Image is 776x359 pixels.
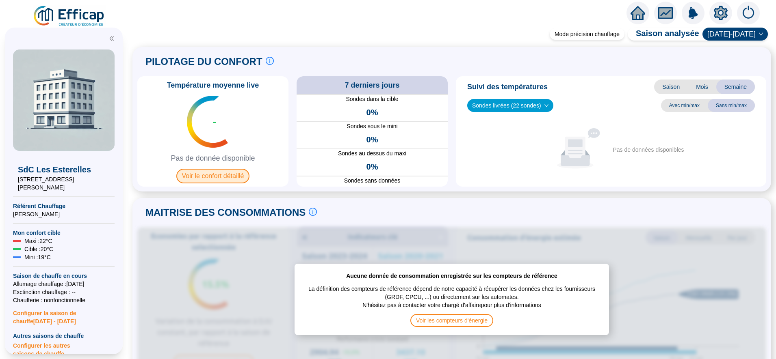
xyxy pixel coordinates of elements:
span: Mon confort cible [13,229,115,237]
span: Configurer les autres saisons de chauffe [13,340,115,358]
span: [PERSON_NAME] [13,210,115,218]
span: Cible : 20 °C [24,245,53,253]
span: info-circle [309,208,317,216]
span: Semaine [716,80,755,94]
span: Suivi des températures [467,81,548,92]
span: Voir les compteurs d'énergie [410,314,493,327]
span: Avec min/max [661,99,708,112]
span: MAITRISE DES CONSOMMATIONS [145,206,306,219]
span: Configurer la saison de chauffe [DATE] - [DATE] [13,304,115,325]
span: SdC Les Esterelles [18,164,110,175]
span: 0% [366,134,378,145]
span: home [631,6,645,20]
img: indicateur températures [187,96,228,148]
span: Sondes au dessus du maxi [297,149,448,158]
span: Sondes sans données [297,176,448,185]
span: Saison analysée [628,28,699,41]
span: down [544,103,549,108]
span: Saison [654,80,688,94]
span: Mini : 19 °C [24,253,51,261]
span: fund [658,6,673,20]
div: Pas de données disponibles [613,146,684,154]
span: 7 derniers jours [345,80,399,91]
span: Sans min/max [708,99,755,112]
span: Maxi : 22 °C [24,237,52,245]
span: Mois [688,80,716,94]
div: Mode précision chauffage [550,28,624,40]
img: alerts [682,2,704,24]
span: 0% [366,107,378,118]
span: Exctinction chauffage : -- [13,288,115,296]
span: Pas de donnée disponible [163,153,263,164]
span: double-left [109,36,115,41]
span: setting [713,6,728,20]
span: - [213,115,216,128]
span: Autres saisons de chauffe [13,332,115,340]
span: Voir le confort détaillé [176,169,250,183]
span: Sondes dans la cible [297,95,448,103]
span: La définition des compteurs de référence dépend de notre capacité à récupérer les données chez le... [303,280,601,301]
span: Sondes livrées (22 sondes) [472,99,548,112]
span: [STREET_ADDRESS][PERSON_NAME] [18,175,110,191]
span: Allumage chauffage : [DATE] [13,280,115,288]
img: efficap energie logo [33,5,106,28]
span: Chaufferie : non fonctionnelle [13,296,115,304]
span: Sondes sous le mini [297,122,448,131]
span: Aucune donnée de consommation enregistrée sur les compteurs de référence [346,272,557,280]
span: down [759,32,763,37]
img: alerts [737,2,760,24]
span: Saison de chauffe en cours [13,272,115,280]
span: 2025-2026 [707,28,763,40]
span: Référent Chauffage [13,202,115,210]
span: PILOTAGE DU CONFORT [145,55,262,68]
span: 0% [366,161,378,172]
span: info-circle [266,57,274,65]
span: Température moyenne live [162,80,264,91]
span: N'hésitez pas à contacter votre chargé d'affaire pour plus d'informations [362,301,541,314]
